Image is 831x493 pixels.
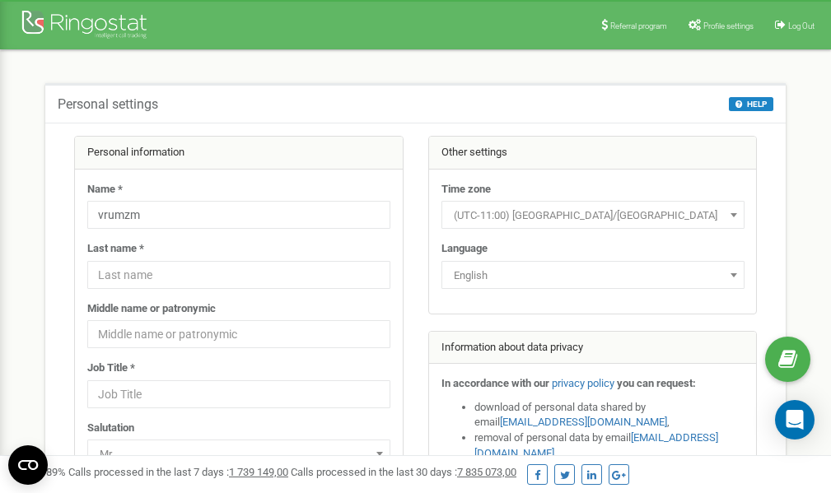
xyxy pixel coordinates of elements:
[788,21,815,30] span: Log Out
[87,241,144,257] label: Last name *
[441,201,745,229] span: (UTC-11:00) Pacific/Midway
[8,445,48,485] button: Open CMP widget
[93,443,385,466] span: Mr.
[75,137,403,170] div: Personal information
[87,440,390,467] span: Mr.
[447,264,739,287] span: English
[87,261,390,289] input: Last name
[68,466,288,478] span: Calls processed in the last 7 days :
[552,377,614,389] a: privacy policy
[775,400,815,440] div: Open Intercom Messenger
[441,261,745,289] span: English
[447,204,739,227] span: (UTC-11:00) Pacific/Midway
[87,360,135,376] label: Job Title *
[87,421,134,436] label: Salutation
[474,430,745,461] li: removal of personal data by email ,
[441,241,488,257] label: Language
[500,416,667,428] a: [EMAIL_ADDRESS][DOMAIN_NAME]
[87,201,390,229] input: Name
[617,377,696,389] strong: you can request:
[474,400,745,430] li: download of personal data shared by email ,
[229,466,288,478] u: 1 739 149,00
[87,320,390,348] input: Middle name or patronymic
[87,380,390,408] input: Job Title
[429,137,757,170] div: Other settings
[441,377,549,389] strong: In accordance with our
[58,97,158,112] h5: Personal settings
[703,21,754,30] span: Profile settings
[441,182,491,198] label: Time zone
[87,182,123,198] label: Name *
[429,332,757,365] div: Information about data privacy
[291,466,516,478] span: Calls processed in the last 30 days :
[610,21,667,30] span: Referral program
[729,97,773,111] button: HELP
[457,466,516,478] u: 7 835 073,00
[87,301,216,317] label: Middle name or patronymic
